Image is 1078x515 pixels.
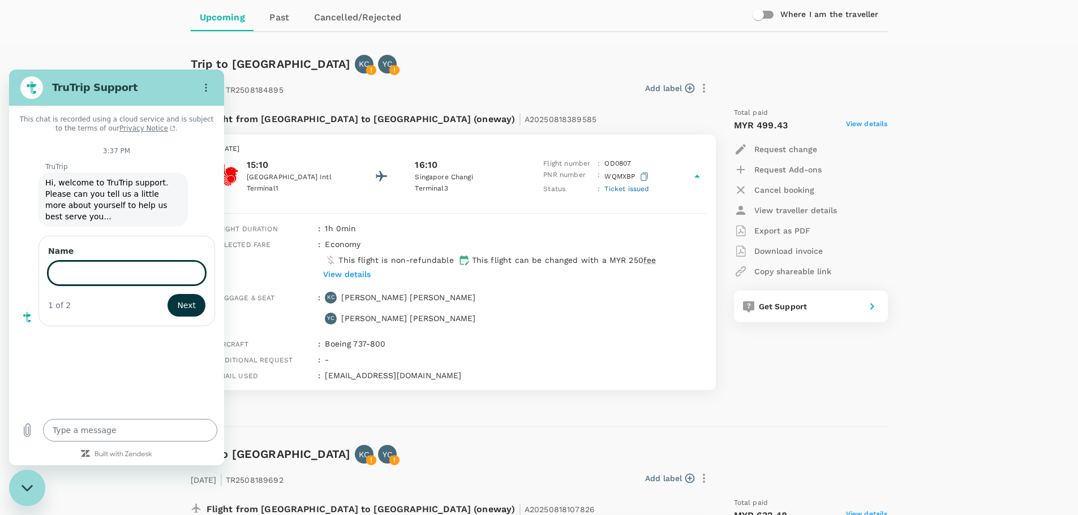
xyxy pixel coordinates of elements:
[39,230,62,241] div: 1 of 2
[780,8,879,21] h6: Where I am the traveller
[191,55,351,73] h6: Trip to [GEOGRAPHIC_DATA]
[543,158,593,170] p: Flight number
[215,340,248,348] span: Aircraft
[472,254,656,266] p: This flight can be changed with a MYR 250
[36,109,162,152] span: Hi, welcome to TruTrip support. Please can you tell us a little more about yourself to help us be...
[734,139,817,159] button: Request change
[305,4,411,31] a: Cancelled/Rejected
[604,158,631,170] p: OD 0807
[604,170,650,184] p: WQMXBP
[191,78,284,98] p: [DATE] TR2508184895
[598,170,600,184] p: :
[341,292,475,303] p: [PERSON_NAME] [PERSON_NAME]
[9,470,45,506] iframe: Button to launch messaging window, conversation in progress
[383,449,393,460] p: YC
[217,164,240,187] img: Batik Air Malaysia
[254,4,305,31] a: Past
[215,372,259,380] span: Email used
[754,266,831,277] p: Copy shareable link
[325,370,706,381] p: [EMAIL_ADDRESS][DOMAIN_NAME]
[754,245,823,257] p: Download invoice
[525,505,595,514] span: A20250818107826
[543,170,593,184] p: PNR number
[191,468,284,488] p: [DATE] TR2508189692
[215,356,293,364] span: Additional request
[247,183,349,194] p: Terminal 1
[598,158,600,170] p: :
[734,159,822,180] button: Request Add-ons
[94,77,121,86] p: 3:37 PM
[313,234,320,287] div: :
[215,241,271,249] span: Selected fare
[320,266,373,283] button: View details
[734,261,831,282] button: Copy shareable link
[643,256,656,265] span: fee
[36,93,215,102] p: TruTrip
[359,449,370,460] p: KC
[359,58,370,70] p: KC
[39,176,196,187] label: Name
[415,158,437,172] p: 16:10
[320,334,706,349] div: Boeing 737-800
[341,313,475,324] p: [PERSON_NAME] [PERSON_NAME]
[313,365,320,381] div: :
[734,220,810,241] button: Export as PDF
[383,58,393,70] p: YC
[247,172,349,183] p: [GEOGRAPHIC_DATA] Intl
[846,119,888,132] span: View details
[217,144,705,155] p: [DATE]
[415,172,517,183] p: Singapore Changi
[191,445,351,463] h6: Trip to [GEOGRAPHIC_DATA]
[313,349,320,365] div: :
[604,185,649,193] span: Ticket issued
[168,229,187,243] span: Next
[754,144,817,155] p: Request change
[734,119,788,132] p: MYR 499.43
[543,184,593,195] p: Status
[525,115,596,124] span: A20250818389585
[85,382,143,389] a: Built with Zendesk: Visit the Zendesk website in a new tab
[215,225,278,233] span: Flight duration
[191,4,254,31] a: Upcoming
[734,200,837,220] button: View traveller details
[313,334,320,349] div: :
[645,83,694,94] button: Add label
[415,183,517,194] p: Terminal 3
[759,302,808,311] span: Get Support
[220,471,223,487] span: |
[327,293,335,301] p: KC
[598,184,600,195] p: :
[313,287,320,334] div: :
[313,218,320,234] div: :
[9,70,224,465] iframe: Messaging window
[338,254,453,266] p: This flight is non-refundable
[734,180,814,200] button: Cancel booking
[754,184,814,196] p: Cancel booking
[645,473,694,484] button: Add label
[518,111,522,127] span: |
[207,107,597,128] p: Flight from [GEOGRAPHIC_DATA] to [GEOGRAPHIC_DATA] (oneway)
[754,205,837,216] p: View traveller details
[158,224,196,247] button: Next
[754,164,822,175] p: Request Add-ons
[734,241,823,261] button: Download invoice
[247,158,349,172] p: 15:10
[754,225,810,236] p: Export as PDF
[7,349,29,372] button: Upload file
[215,294,275,302] span: Baggage & seat
[734,497,768,509] span: Total paid
[320,349,706,365] div: -
[327,314,334,322] p: YC
[325,239,360,250] p: economy
[323,269,371,280] p: View details
[325,223,706,234] p: 1h 0min
[734,107,768,119] span: Total paid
